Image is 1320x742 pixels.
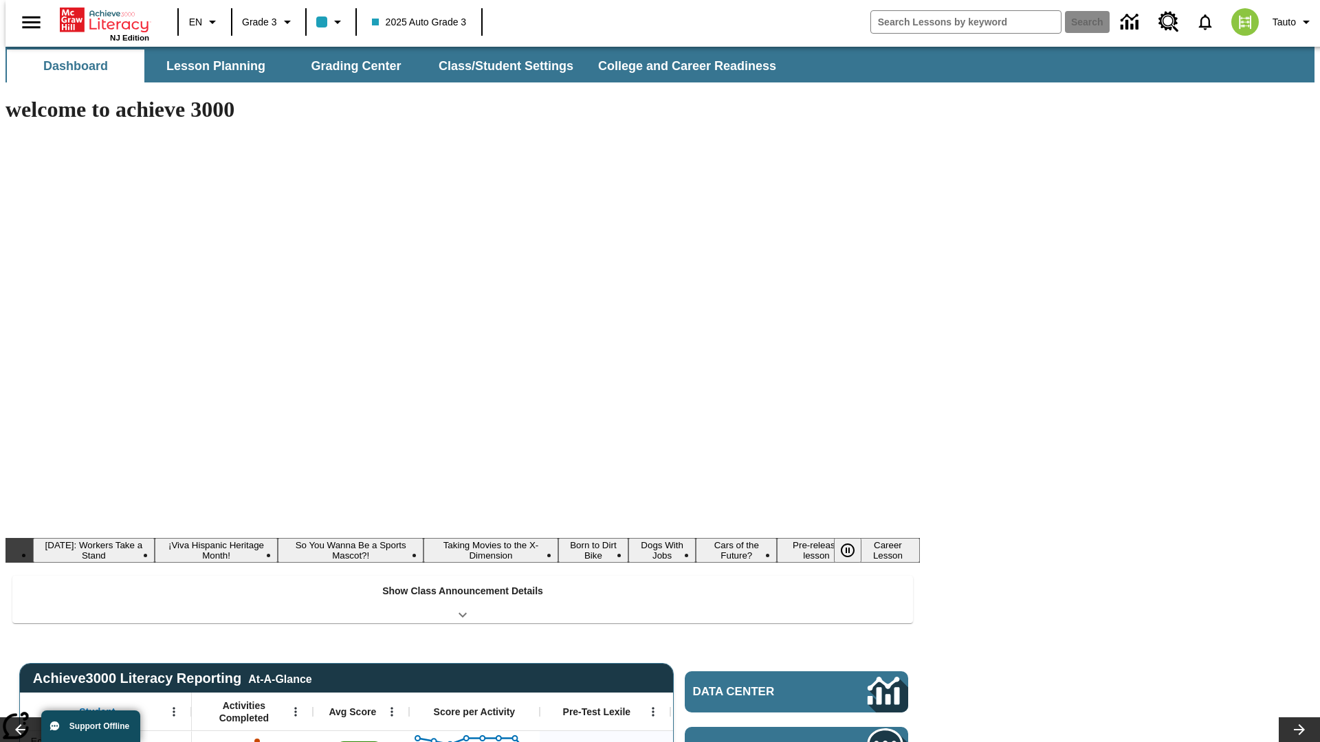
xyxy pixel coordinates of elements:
[12,576,913,623] div: Show Class Announcement Details
[696,538,777,563] button: Slide 7 Cars of the Future?
[164,701,184,722] button: Open Menu
[155,538,278,563] button: Slide 2 ¡Viva Hispanic Heritage Month!
[1231,8,1259,36] img: avatar image
[79,706,115,718] span: Student
[423,538,558,563] button: Slide 4 Taking Movies to the X-Dimension
[183,10,227,34] button: Language: EN, Select a language
[199,699,289,724] span: Activities Completed
[69,721,129,731] span: Support Offline
[693,685,822,699] span: Data Center
[33,538,155,563] button: Slide 1 Labor Day: Workers Take a Stand
[382,584,543,598] p: Show Class Announcement Details
[372,15,467,30] span: 2025 Auto Grade 3
[311,10,351,34] button: Class color is light blue. Change class color
[285,701,306,722] button: Open Menu
[189,15,202,30] span: EN
[248,671,311,686] div: At-A-Glance
[628,538,696,563] button: Slide 6 Dogs With Jobs
[110,34,149,42] span: NJ Edition
[242,15,277,30] span: Grade 3
[60,6,149,34] a: Home
[7,49,144,82] button: Dashboard
[11,2,52,43] button: Open side menu
[1223,4,1267,40] button: Select a new avatar
[147,49,285,82] button: Lesson Planning
[834,538,861,563] button: Pause
[1187,4,1223,40] a: Notifications
[41,710,140,742] button: Support Offline
[558,538,628,563] button: Slide 5 Born to Dirt Bike
[382,701,402,722] button: Open Menu
[5,47,1314,82] div: SubNavbar
[1267,10,1320,34] button: Profile/Settings
[329,706,376,718] span: Avg Score
[5,49,789,82] div: SubNavbar
[287,49,425,82] button: Grading Center
[1279,717,1320,742] button: Lesson carousel, Next
[643,701,663,722] button: Open Menu
[563,706,631,718] span: Pre-Test Lexile
[5,97,920,122] h1: welcome to achieve 3000
[1273,15,1296,30] span: Tauto
[236,10,301,34] button: Grade: Grade 3, Select a grade
[33,671,312,686] span: Achieve3000 Literacy Reporting
[587,49,787,82] button: College and Career Readiness
[856,538,920,563] button: Slide 9 Career Lesson
[428,49,584,82] button: Class/Student Settings
[685,671,908,712] a: Data Center
[60,5,149,42] div: Home
[834,538,875,563] div: Pause
[871,11,1061,33] input: search field
[434,706,516,718] span: Score per Activity
[1112,3,1150,41] a: Data Center
[278,538,423,563] button: Slide 3 So You Wanna Be a Sports Mascot?!
[1150,3,1187,41] a: Resource Center, Will open in new tab
[777,538,856,563] button: Slide 8 Pre-release lesson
